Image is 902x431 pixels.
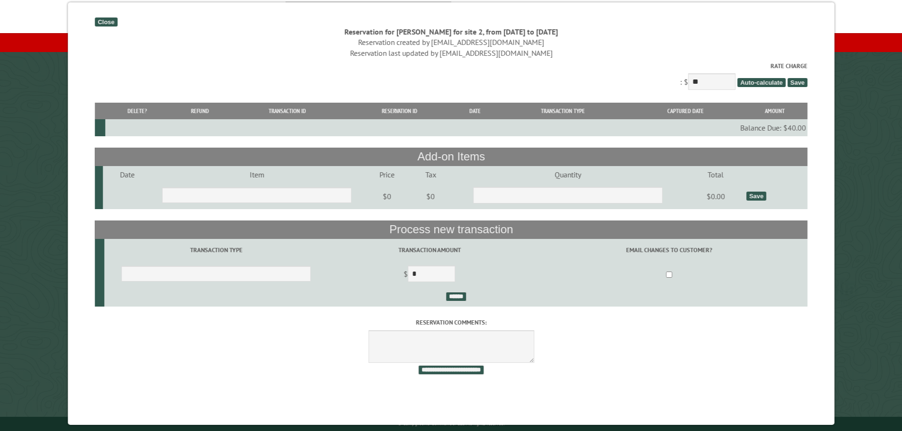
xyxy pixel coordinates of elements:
th: Amount [741,103,807,119]
td: $0 [411,183,449,210]
td: $0.00 [686,183,744,210]
th: Delete? [105,103,169,119]
th: Transaction Type [496,103,630,119]
th: Add-on Items [95,148,807,166]
th: Date [454,103,496,119]
small: © Campground Commander LLC. All rights reserved. [398,421,505,427]
div: : $ [95,62,807,92]
th: Captured Date [629,103,741,119]
div: Reservation created by [EMAIL_ADDRESS][DOMAIN_NAME] [95,37,807,47]
span: Auto-calculate [737,78,786,87]
td: Tax [411,166,449,183]
th: Process new transaction [95,220,807,238]
th: Transaction ID [230,103,344,119]
td: Date [103,166,151,183]
label: Email changes to customer? [532,246,806,255]
label: Transaction Amount [329,246,529,255]
label: Rate Charge [95,62,807,70]
div: Reservation for [PERSON_NAME] for site 2, from [DATE] to [DATE] [95,26,807,37]
td: $0 [362,183,411,210]
td: Price [362,166,411,183]
div: Reservation last updated by [EMAIL_ADDRESS][DOMAIN_NAME] [95,48,807,58]
label: Reservation comments: [95,318,807,327]
div: Close [95,18,117,26]
td: Quantity [449,166,687,183]
label: Transaction Type [106,246,326,255]
td: Item [151,166,362,183]
td: Total [686,166,744,183]
div: Save [746,192,766,201]
td: $ [328,262,531,288]
td: Balance Due: $40.00 [105,119,807,136]
th: Refund [170,103,230,119]
th: Reservation ID [345,103,454,119]
span: Save [787,78,807,87]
